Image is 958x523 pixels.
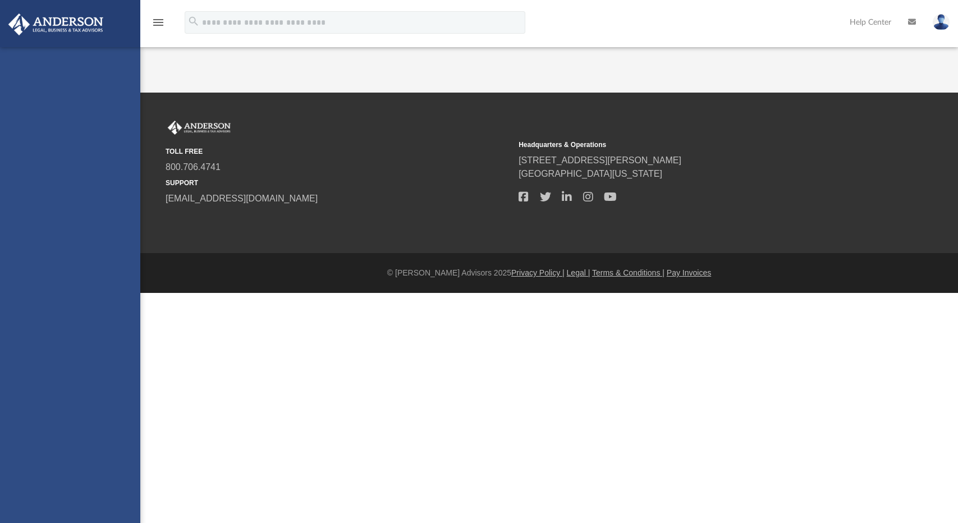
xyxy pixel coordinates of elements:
[5,13,107,35] img: Anderson Advisors Platinum Portal
[519,140,864,150] small: Headquarters & Operations
[933,14,950,30] img: User Pic
[152,16,165,29] i: menu
[166,121,233,135] img: Anderson Advisors Platinum Portal
[567,268,590,277] a: Legal |
[667,268,711,277] a: Pay Invoices
[592,268,664,277] a: Terms & Conditions |
[166,146,511,157] small: TOLL FREE
[519,169,662,178] a: [GEOGRAPHIC_DATA][US_STATE]
[140,267,958,279] div: © [PERSON_NAME] Advisors 2025
[166,178,511,188] small: SUPPORT
[519,155,681,165] a: [STREET_ADDRESS][PERSON_NAME]
[166,194,318,203] a: [EMAIL_ADDRESS][DOMAIN_NAME]
[166,162,221,172] a: 800.706.4741
[187,15,200,27] i: search
[511,268,565,277] a: Privacy Policy |
[152,21,165,29] a: menu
